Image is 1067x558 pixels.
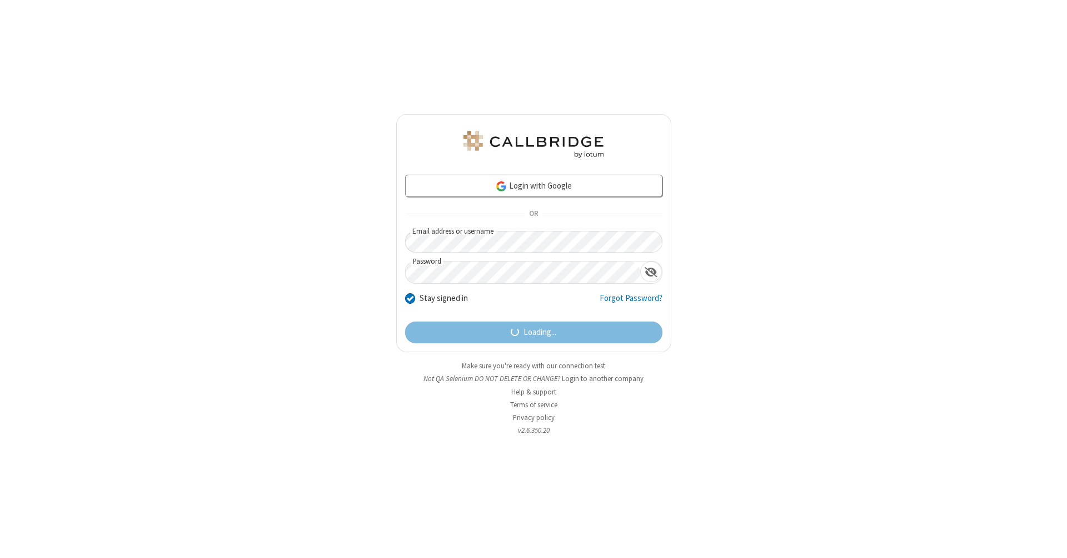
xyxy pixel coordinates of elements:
a: Make sure you're ready with our connection test [462,361,605,371]
input: Password [406,261,640,283]
input: Email address or username [405,231,662,253]
div: Show password [640,261,662,282]
a: Help & support [511,387,556,397]
a: Terms of service [510,400,557,409]
span: OR [525,206,542,222]
img: QA Selenium DO NOT DELETE OR CHANGE [461,131,606,158]
span: Loading... [523,326,556,339]
li: Not QA Selenium DO NOT DELETE OR CHANGE? [396,373,671,384]
img: google-icon.png [495,180,507,192]
a: Login with Google [405,175,662,197]
button: Loading... [405,322,662,344]
a: Forgot Password? [600,292,662,313]
label: Stay signed in [420,292,468,305]
a: Privacy policy [513,413,555,422]
li: v2.6.350.20 [396,425,671,436]
button: Login to another company [562,373,644,384]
